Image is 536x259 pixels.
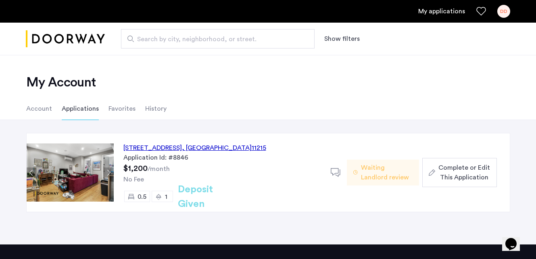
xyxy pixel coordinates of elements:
span: No Fee [123,176,144,183]
h2: Deposit Given [178,182,242,211]
span: , [GEOGRAPHIC_DATA] [182,145,252,151]
iframe: chat widget [502,227,528,251]
span: Waiting Landlord review [361,163,413,182]
a: Favorites [476,6,486,16]
img: logo [26,24,105,54]
h2: My Account [26,74,510,91]
li: Account [26,97,52,120]
span: 0.5 [138,194,146,200]
img: Apartment photo [27,143,114,202]
li: Applications [62,97,99,120]
li: History [145,97,167,120]
button: Next apartment [104,168,114,178]
span: Search by city, neighborhood, or street. [137,34,292,44]
span: 1 [165,194,167,200]
div: Application Id: #8846 [123,153,321,162]
button: Previous apartment [27,168,37,178]
span: Complete or Edit This Application [438,163,490,182]
div: DD [497,5,510,18]
input: Apartment Search [121,29,315,48]
a: My application [418,6,465,16]
sub: /month [148,166,170,172]
span: $1,200 [123,164,148,173]
button: Show or hide filters [324,34,360,44]
div: [STREET_ADDRESS] 11215 [123,143,266,153]
a: Cazamio logo [26,24,105,54]
button: button [422,158,496,187]
li: Favorites [108,97,136,120]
